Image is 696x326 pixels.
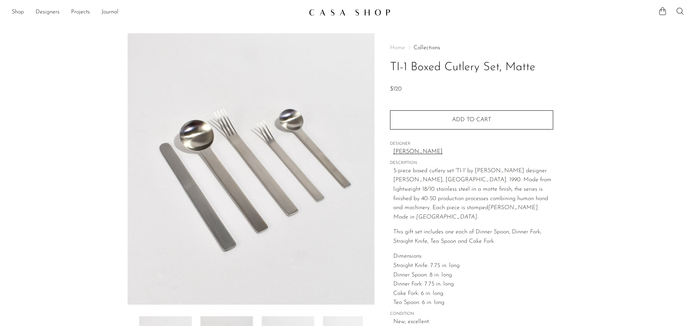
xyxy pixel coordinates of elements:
span: DESCRIPTION [390,160,553,166]
span: 5-piece boxed cutlery set 'TI-1' by [PERSON_NAME] designer [PERSON_NAME], [GEOGRAPHIC_DATA]. 1990... [393,168,551,220]
span: Add to cart [452,117,491,123]
ul: NEW HEADER MENU [12,6,303,18]
a: Collections [414,45,440,51]
em: [PERSON_NAME], Made in [GEOGRAPHIC_DATA]. [393,205,539,220]
button: Add to cart [390,110,553,129]
p: Dimensions: Straight Knife: 7.75 in. long Dinner Spoon: 8 in. long Dinner Fork: 7.75 in. long Cak... [393,252,553,308]
span: CONDITION [390,311,553,317]
a: Projects [71,8,90,17]
h1: TI-1 Boxed Cutlery Set, Matte [390,58,553,77]
nav: Breadcrumbs [390,45,553,51]
a: Designers [36,8,59,17]
p: This gift set includes one each of Dinner Spoon, Dinner Fork, Straight Knife, Tea Spoon and Cake ... [393,228,553,246]
img: TI-1 Boxed Cutlery Set, Matte [128,33,374,305]
a: Journal [101,8,119,17]
span: $120 [390,86,402,92]
span: Home [390,45,405,51]
a: [PERSON_NAME] [393,147,553,157]
nav: Desktop navigation [12,6,303,18]
a: Shop [12,8,24,17]
span: DESIGNER [390,141,553,147]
